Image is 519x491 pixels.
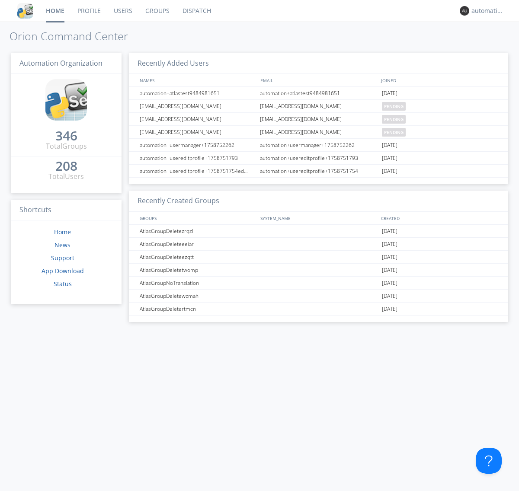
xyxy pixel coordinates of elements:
div: [EMAIL_ADDRESS][DOMAIN_NAME] [138,113,257,125]
div: automation+usereditprofile+1758751754 [258,165,380,177]
div: JOINED [379,74,500,86]
span: [DATE] [382,290,397,303]
div: [EMAIL_ADDRESS][DOMAIN_NAME] [258,100,380,112]
a: Support [51,254,74,262]
a: automation+usereditprofile+1758751793automation+usereditprofile+1758751793[DATE] [129,152,508,165]
div: AtlasGroupDeleteezqtt [138,251,257,263]
div: automation+usereditprofile+1758751754editedautomation+usereditprofile+1758751754 [138,165,257,177]
div: Total Groups [46,141,87,151]
a: AtlasGroupDeletertmcn[DATE] [129,303,508,316]
div: 208 [55,162,77,170]
img: 373638.png [460,6,469,16]
a: AtlasGroupNoTranslation[DATE] [129,277,508,290]
div: CREATED [379,212,500,224]
div: AtlasGroupDeletertmcn [138,303,257,315]
a: automation+usermanager+1758752262automation+usermanager+1758752262[DATE] [129,139,508,152]
img: cddb5a64eb264b2086981ab96f4c1ba7 [45,79,87,121]
span: [DATE] [382,277,397,290]
span: pending [382,102,406,111]
div: Total Users [48,172,84,182]
a: News [54,241,70,249]
div: AtlasGroupDeletetwomp [138,264,257,276]
a: AtlasGroupDeleteezqtt[DATE] [129,251,508,264]
span: [DATE] [382,152,397,165]
span: [DATE] [382,225,397,238]
span: [DATE] [382,87,397,100]
iframe: Toggle Customer Support [476,448,502,474]
div: SYSTEM_NAME [258,212,379,224]
div: automation+usermanager+1758752262 [138,139,257,151]
div: [EMAIL_ADDRESS][DOMAIN_NAME] [258,113,380,125]
a: App Download [42,267,84,275]
a: Home [54,228,71,236]
a: [EMAIL_ADDRESS][DOMAIN_NAME][EMAIL_ADDRESS][DOMAIN_NAME]pending [129,126,508,139]
a: AtlasGroupDeletetwomp[DATE] [129,264,508,277]
div: [EMAIL_ADDRESS][DOMAIN_NAME] [138,126,257,138]
a: 346 [55,131,77,141]
a: AtlasGroupDeletezrqzl[DATE] [129,225,508,238]
a: AtlasGroupDeletewcmah[DATE] [129,290,508,303]
div: EMAIL [258,74,379,86]
div: automation+atlastest9484981651 [258,87,380,99]
div: [EMAIL_ADDRESS][DOMAIN_NAME] [138,100,257,112]
span: [DATE] [382,251,397,264]
div: AtlasGroupDeletewcmah [138,290,257,302]
div: AtlasGroupNoTranslation [138,277,257,289]
span: pending [382,128,406,137]
span: [DATE] [382,303,397,316]
h3: Shortcuts [11,200,122,221]
div: automation+atlastest9484981651 [138,87,257,99]
span: [DATE] [382,238,397,251]
span: Automation Organization [19,58,103,68]
div: GROUPS [138,212,256,224]
a: 208 [55,162,77,172]
div: [EMAIL_ADDRESS][DOMAIN_NAME] [258,126,380,138]
h3: Recently Added Users [129,53,508,74]
a: Status [54,280,72,288]
div: automation+usereditprofile+1758751793 [138,152,257,164]
div: automation+usereditprofile+1758751793 [258,152,380,164]
span: pending [382,115,406,124]
div: AtlasGroupDeletezrqzl [138,225,257,237]
div: NAMES [138,74,256,86]
a: [EMAIL_ADDRESS][DOMAIN_NAME][EMAIL_ADDRESS][DOMAIN_NAME]pending [129,113,508,126]
span: [DATE] [382,165,397,178]
h3: Recently Created Groups [129,191,508,212]
a: automation+usereditprofile+1758751754editedautomation+usereditprofile+1758751754automation+usered... [129,165,508,178]
img: cddb5a64eb264b2086981ab96f4c1ba7 [17,3,33,19]
div: automation+usermanager+1758752262 [258,139,380,151]
div: 346 [55,131,77,140]
a: automation+atlastest9484981651automation+atlastest9484981651[DATE] [129,87,508,100]
div: AtlasGroupDeleteeeiar [138,238,257,250]
a: AtlasGroupDeleteeeiar[DATE] [129,238,508,251]
a: [EMAIL_ADDRESS][DOMAIN_NAME][EMAIL_ADDRESS][DOMAIN_NAME]pending [129,100,508,113]
span: [DATE] [382,139,397,152]
span: [DATE] [382,264,397,277]
div: automation+atlas0003 [471,6,504,15]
